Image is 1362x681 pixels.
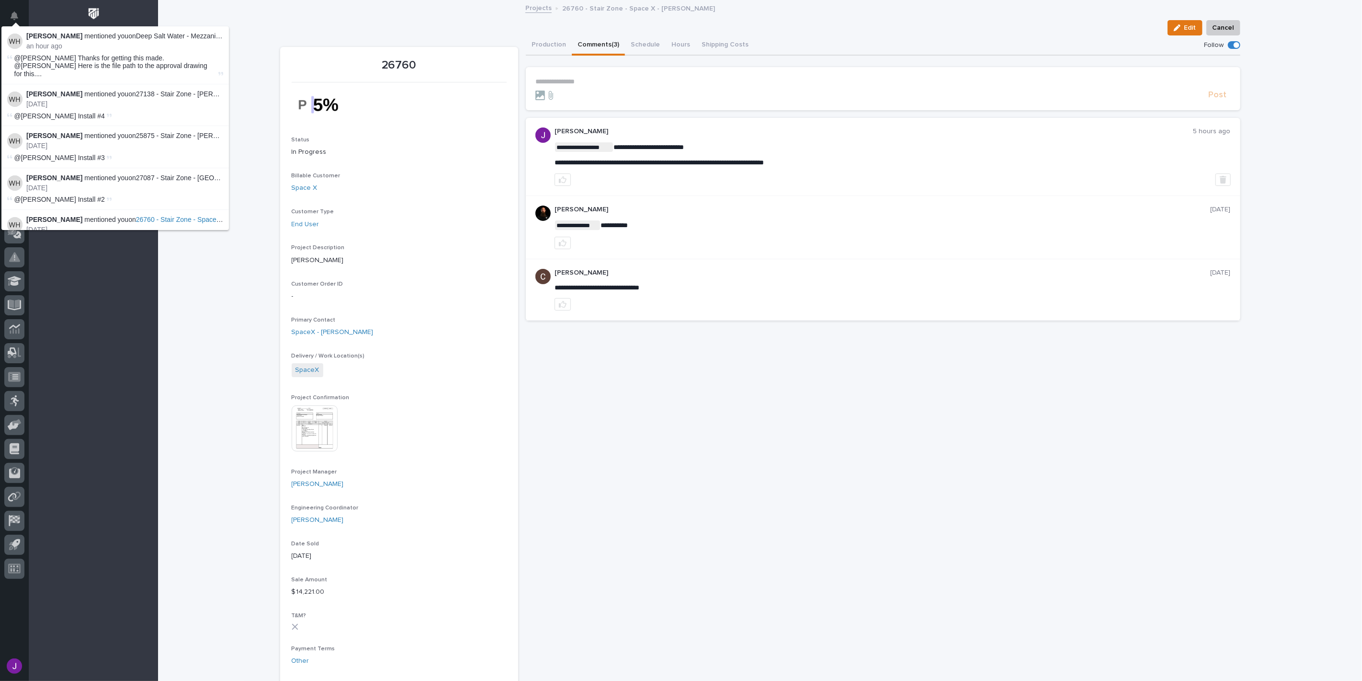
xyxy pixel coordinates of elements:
strong: [PERSON_NAME] [26,174,82,182]
p: Follow [1204,41,1224,49]
p: [DATE] [26,100,223,108]
img: Wynne Hochstetler [7,217,23,232]
a: Other [292,656,309,666]
p: 26760 [292,58,507,72]
span: T&M? [292,613,306,619]
span: Project Manager [292,469,337,475]
span: Primary Contact [292,317,336,323]
p: mentioned you on : [26,174,223,182]
button: like this post [555,298,571,311]
span: @[PERSON_NAME] Install #2 [14,196,105,203]
a: Projects [525,2,552,13]
button: Comments (3) [572,35,625,56]
img: Wynne Hochstetler [7,92,23,107]
p: [DATE] [1211,206,1231,214]
a: 27138 - Stair Zone - [PERSON_NAME] Construction & Remodeling - [GEOGRAPHIC_DATA] [136,90,412,98]
img: CIaCoWmh3_ZIWWYgpk0UFjqkuWVxLDeYbz9yMiCVR7A [292,88,363,121]
a: Space X [292,183,318,193]
p: [DATE] [26,226,223,234]
img: Wynne Hochstetler [7,175,23,191]
button: Edit [1168,20,1203,35]
button: Schedule [625,35,666,56]
p: - [292,291,507,301]
span: Engineering Coordinator [292,505,359,511]
img: AGNmyxaji213nCK4JzPdPN3H3CMBhXDSA2tJ_sy3UIa5=s96-c [535,269,551,284]
a: [PERSON_NAME] [292,515,344,525]
img: Wynne Hochstetler [7,133,23,149]
span: Customer Type [292,209,334,215]
span: Date Sold [292,541,319,547]
button: Notifications [4,6,24,26]
a: 27087 - Stair Zone - [GEOGRAPHIC_DATA] Sales - IN - L Stair [136,174,324,182]
span: Billable Customer [292,173,340,179]
span: Cancel [1213,22,1234,34]
a: Deep Salt Water - Mezzanine [136,32,223,40]
img: ACg8ocLB2sBq07NhafZLDpfZztpbDqa4HYtD3rBf5LhdHf4k=s96-c [535,127,551,143]
div: Notifications [12,12,24,27]
p: [DATE] [1211,269,1231,277]
p: [PERSON_NAME] [292,255,507,265]
span: Project Description [292,245,345,251]
span: @[PERSON_NAME] Thanks for getting this made. @[PERSON_NAME] Here is the file path to the approval... [14,54,216,78]
p: mentioned you on : [26,90,223,98]
button: like this post [555,173,571,186]
a: End User [292,219,319,230]
span: Status [292,137,310,143]
a: 25875 - Stair Zone - [PERSON_NAME] Construction LLC - Straight Stairs - [GEOGRAPHIC_DATA] [136,132,430,139]
p: mentioned you on : [26,216,223,224]
span: Delivery / Work Location(s) [292,353,365,359]
p: [PERSON_NAME] [555,269,1211,277]
img: zmKUmRVDQjmBLfnAs97p [535,206,551,221]
button: like this post [555,237,571,249]
p: In Progress [292,147,507,157]
img: Workspace Logo [85,5,102,23]
button: Post [1205,90,1231,101]
button: Hours [666,35,696,56]
p: [PERSON_NAME] [555,127,1193,136]
p: 26760 - Stair Zone - Space X - [PERSON_NAME] [562,2,715,13]
strong: [PERSON_NAME] [26,32,82,40]
p: mentioned you on : [26,32,223,40]
strong: [PERSON_NAME] [26,132,82,139]
p: [DATE] [26,184,223,192]
button: users-avatar [4,656,24,676]
button: Production [526,35,572,56]
p: 5 hours ago [1193,127,1231,136]
p: an hour ago [26,42,223,50]
span: 26760 - Stair Zone - Space X - [PERSON_NAME] [136,216,284,223]
a: SpaceX [295,365,319,375]
span: Edit [1184,23,1196,32]
span: Customer Order ID [292,281,343,287]
p: [DATE] [292,551,507,561]
span: Sale Amount [292,577,328,583]
img: Wynne Hochstetler [7,34,23,49]
button: Delete post [1215,173,1231,186]
span: @[PERSON_NAME] Install #4 [14,112,105,120]
span: Payment Terms [292,646,335,652]
strong: [PERSON_NAME] [26,90,82,98]
a: SpaceX - [PERSON_NAME] [292,327,374,337]
a: [PERSON_NAME] [292,479,344,489]
span: Project Confirmation [292,395,350,401]
p: $ 14,221.00 [292,587,507,597]
p: [PERSON_NAME] [555,206,1211,214]
strong: [PERSON_NAME] [26,216,82,223]
span: @[PERSON_NAME] Install #3 [14,154,105,162]
span: Post [1209,90,1227,101]
button: Cancel [1206,20,1240,35]
button: Shipping Costs [696,35,754,56]
p: [DATE] [26,142,223,150]
p: mentioned you on : [26,132,223,140]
